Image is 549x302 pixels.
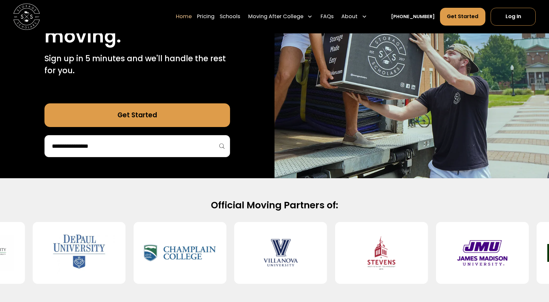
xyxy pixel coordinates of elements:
a: [PHONE_NUMBER] [391,13,435,20]
div: Moving After College [248,13,303,21]
h2: Official Moving Partners of: [62,199,487,211]
a: FAQs [321,7,334,26]
img: Stevens Institute of Technology [346,227,417,279]
a: home [13,3,40,30]
img: James Madison University [446,227,518,279]
a: Log In [491,8,536,26]
div: About [339,7,370,26]
img: Champlain College [144,227,216,279]
div: About [341,13,358,21]
a: Get Started [44,103,230,127]
a: Pricing [197,7,214,26]
img: Storage Scholars main logo [13,3,40,30]
a: Schools [220,7,240,26]
a: Home [176,7,192,26]
img: Villanova University [245,227,317,279]
a: Get Started [440,8,485,26]
p: Sign up in 5 minutes and we'll handle the rest for you. [44,53,230,77]
div: Moving After College [246,7,315,26]
img: DePaul University [43,227,115,279]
